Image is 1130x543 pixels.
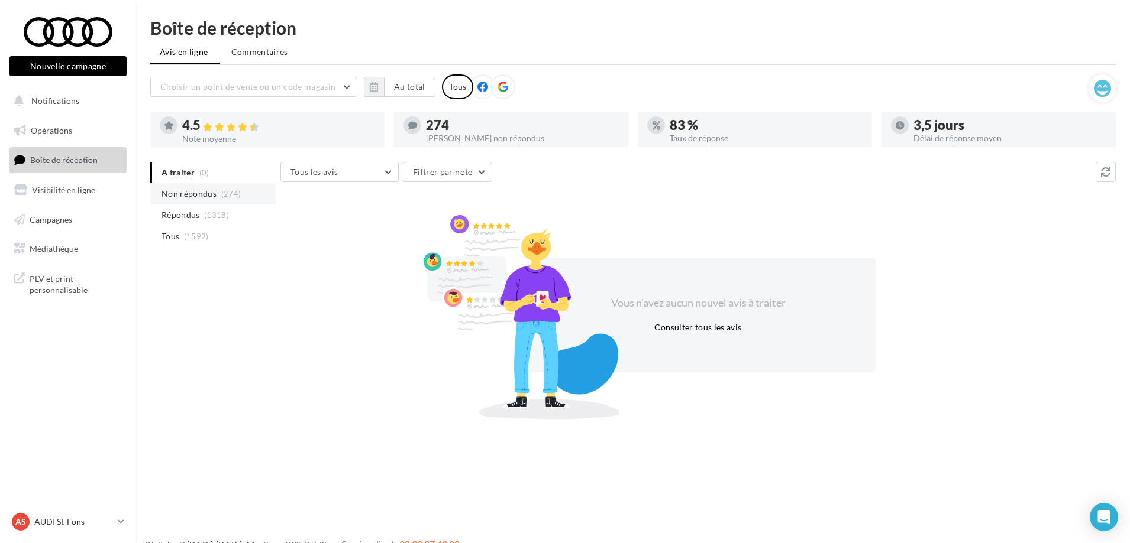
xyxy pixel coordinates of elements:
a: Opérations [7,118,129,143]
span: Notifications [31,96,79,106]
button: Au total [364,77,435,97]
span: Choisir un point de vente ou un code magasin [160,82,335,92]
div: 83 % [670,119,863,132]
span: Répondus [162,209,200,221]
div: Open Intercom Messenger [1090,503,1118,531]
div: Note moyenne [182,135,375,143]
a: PLV et print personnalisable [7,266,129,301]
span: AS [15,516,26,528]
span: Campagnes [30,214,72,224]
a: AS AUDI St-Fons [9,511,127,533]
div: Boîte de réception [150,19,1116,37]
button: Au total [384,77,435,97]
span: Opérations [31,125,72,135]
span: (1318) [204,210,229,220]
span: Non répondus [162,188,217,200]
span: Commentaires [231,47,288,57]
span: Tous [162,230,179,242]
span: Médiathèque [30,243,78,253]
a: Visibilité en ligne [7,178,129,203]
span: PLV et print personnalisable [30,271,122,296]
button: Choisir un point de vente ou un code magasin [150,77,357,97]
div: 274 [426,119,619,132]
button: Filtrer par note [403,162,492,182]
button: Nouvelle campagne [9,56,127,76]
button: Tous les avis [280,162,399,182]
div: 3,5 jours [913,119,1106,132]
span: (274) [221,189,241,199]
div: Tous [442,74,473,99]
span: Tous les avis [290,167,338,177]
div: [PERSON_NAME] non répondus [426,134,619,142]
div: 4.5 [182,119,375,132]
a: Boîte de réception [7,147,129,173]
a: Médiathèque [7,236,129,261]
span: Visibilité en ligne [32,185,95,195]
div: Vous n'avez aucun nouvel avis à traiter [596,295,800,311]
span: Boîte de réception [30,155,98,165]
button: Notifications [7,89,124,113]
button: Consulter tous les avis [650,320,746,334]
a: Campagnes [7,207,129,232]
p: AUDI St-Fons [34,516,113,528]
div: Taux de réponse [670,134,863,142]
span: (1592) [184,232,209,241]
div: Délai de réponse moyen [913,134,1106,142]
